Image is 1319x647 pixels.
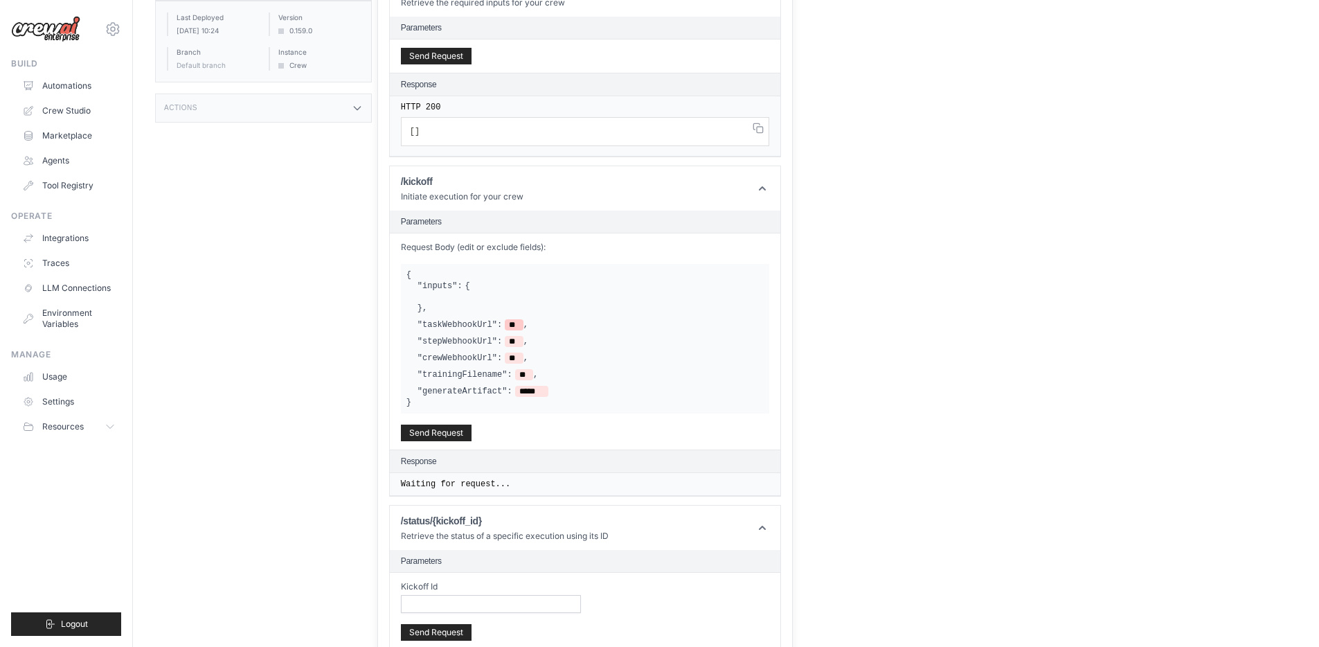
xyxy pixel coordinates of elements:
a: Integrations [17,227,121,249]
a: Marketplace [17,125,121,147]
label: "stepWebhookUrl": [418,336,502,347]
h2: Response [401,456,437,467]
h1: /kickoff [401,175,523,188]
label: "inputs": [418,281,463,292]
div: 0.159.0 [278,26,359,36]
span: Logout [61,619,88,630]
label: Instance [278,47,359,57]
button: Send Request [401,624,472,641]
span: , [523,353,528,364]
span: } [418,303,422,314]
button: Send Request [401,48,472,64]
span: ] [415,127,420,136]
iframe: Chat Widget [1250,580,1319,647]
a: Usage [17,366,121,388]
pre: HTTP 200 [401,102,769,113]
label: Branch [177,47,258,57]
span: , [523,336,528,347]
pre: Waiting for request... [401,479,769,490]
h2: Parameters [401,22,769,33]
label: Last Deployed [177,12,258,23]
a: Tool Registry [17,175,121,197]
a: Settings [17,391,121,413]
label: Version [278,12,359,23]
a: Crew Studio [17,100,121,122]
a: Traces [17,252,121,274]
p: Retrieve the status of a specific execution using its ID [401,531,609,542]
label: "taskWebhookUrl": [418,319,502,330]
span: { [465,281,470,292]
a: Environment Variables [17,302,121,335]
label: "trainingFilename": [418,369,512,380]
a: LLM Connections [17,277,121,299]
span: { [406,270,411,280]
p: Initiate execution for your crew [401,191,523,202]
div: Manage [11,349,121,360]
label: "crewWebhookUrl": [418,353,502,364]
h2: Response [401,79,437,90]
img: Logo [11,16,80,42]
h1: /status/{kickoff_id} [401,514,609,528]
span: , [533,369,538,380]
span: [ [410,127,415,136]
span: Resources [42,421,84,432]
time: August 14, 2025 at 10:24 GMT-3 [177,26,219,35]
h2: Parameters [401,216,769,227]
span: Default branch [177,61,226,69]
label: Request Body (edit or exclude fields): [401,242,769,253]
button: Resources [17,416,121,438]
div: Crew [278,60,359,71]
label: "generateArtifact": [418,386,512,397]
label: Kickoff Id [401,581,581,592]
span: , [523,319,528,330]
div: Build [11,58,121,69]
button: Logout [11,612,121,636]
h3: Actions [164,104,197,112]
span: , [422,303,427,314]
h2: Parameters [401,556,769,567]
div: Operate [11,211,121,222]
span: } [406,398,411,407]
a: Agents [17,150,121,172]
button: Send Request [401,425,472,441]
div: Widget de chat [1250,580,1319,647]
a: Automations [17,75,121,97]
